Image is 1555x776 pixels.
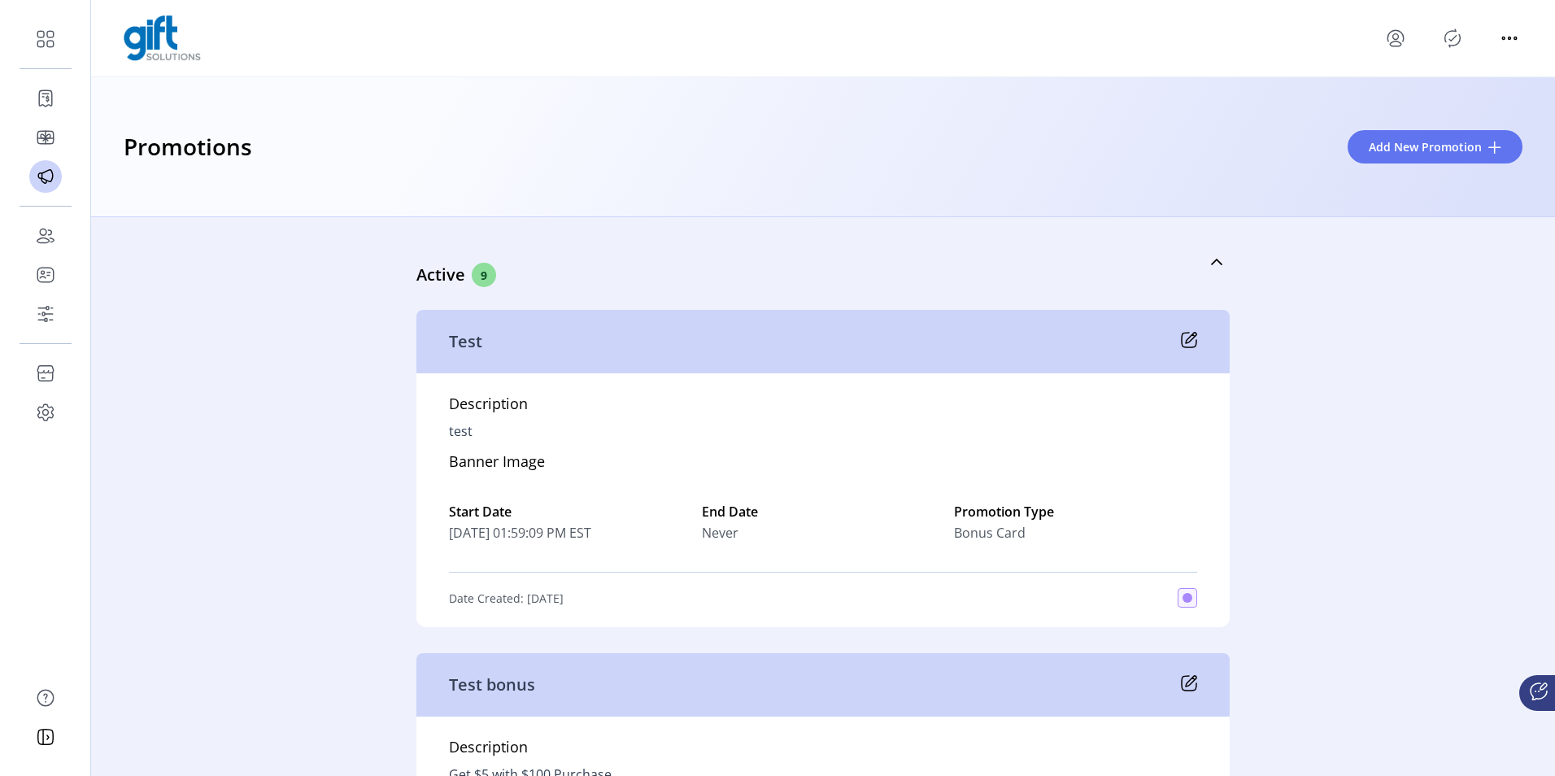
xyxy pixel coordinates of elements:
h3: Promotions [124,129,252,165]
p: Test [449,329,482,354]
h5: Banner Image [449,451,545,479]
span: Bonus Card [954,523,1026,543]
p: Date Created: [DATE] [449,590,564,607]
h5: Description [449,393,528,421]
button: menu [1383,25,1409,51]
label: End Date [702,502,945,521]
button: menu [1496,25,1522,51]
a: Active9 [416,227,1230,297]
button: Publisher Panel [1440,25,1466,51]
span: Never [702,523,738,543]
button: Add New Promotion [1348,130,1522,163]
p: Active [416,263,472,287]
h5: Description [449,736,528,765]
span: 9 [472,263,496,287]
span: [DATE] 01:59:09 PM EST [449,523,692,543]
label: Start Date [449,502,692,521]
img: logo [124,15,201,61]
span: Add New Promotion [1369,138,1482,155]
label: Promotion Type [954,502,1197,521]
p: Test bonus [449,673,535,697]
p: test [449,421,473,441]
